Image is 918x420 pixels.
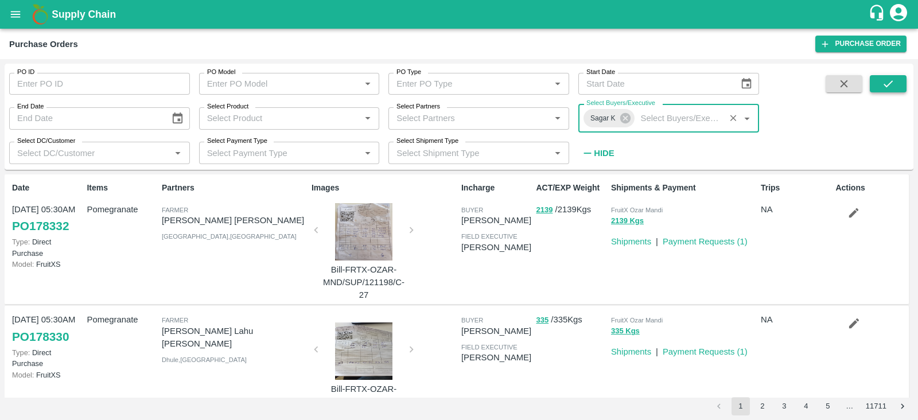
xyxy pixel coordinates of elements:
[775,397,793,415] button: Go to page 3
[584,112,623,125] span: Sagar K
[170,146,185,161] button: Open
[17,137,75,146] label: Select DC/Customer
[12,182,82,194] p: Date
[9,37,78,52] div: Purchase Orders
[12,326,69,347] a: PO178330
[819,397,837,415] button: Go to page 5
[12,216,69,236] a: PO178332
[761,182,831,194] p: Trips
[321,263,407,302] p: Bill-FRTX-OZAR-MND/SUP/121198/C-27
[586,99,655,108] label: Select Buyers/Executive
[312,182,457,194] p: Images
[736,73,757,95] button: Choose date
[12,236,82,258] p: Direct Purchase
[203,145,343,160] input: Select Payment Type
[9,107,162,129] input: End Date
[12,313,82,326] p: [DATE] 05:30AM
[392,145,532,160] input: Select Shipment Type
[584,109,635,127] div: Sagar K
[611,237,651,246] a: Shipments
[392,76,547,91] input: Enter PO Type
[835,182,905,194] p: Actions
[708,397,913,415] nav: pagination navigation
[550,146,565,161] button: Open
[461,344,518,351] span: field executive
[536,204,553,217] button: 2139
[611,182,756,194] p: Shipments & Payment
[761,203,831,216] p: NA
[2,1,29,28] button: open drawer
[461,214,531,227] p: [PERSON_NAME]
[87,203,157,216] p: Pomegranate
[651,341,658,358] div: |
[207,137,267,146] label: Select Payment Type
[611,317,663,324] span: FruitX Ozar Mandi
[162,356,247,363] span: Dhule , [GEOGRAPHIC_DATA]
[797,397,815,415] button: Go to page 4
[578,73,731,95] input: Start Date
[461,207,483,213] span: buyer
[636,111,722,126] input: Select Buyers/Executive
[578,143,617,163] button: Hide
[611,215,644,228] button: 2139 Kgs
[52,9,116,20] b: Supply Chain
[461,241,531,254] p: [PERSON_NAME]
[536,203,606,216] p: / 2139 Kgs
[815,36,907,52] a: Purchase Order
[893,397,912,415] button: Go to next page
[17,102,44,111] label: End Date
[392,111,547,126] input: Select Partners
[166,107,188,129] button: Choose date
[594,149,614,158] strong: Hide
[162,233,297,240] span: [GEOGRAPHIC_DATA] , [GEOGRAPHIC_DATA]
[550,76,565,91] button: Open
[13,145,168,160] input: Select DC/Customer
[753,397,772,415] button: Go to page 2
[726,111,741,126] button: Clear
[162,214,307,227] p: [PERSON_NAME] [PERSON_NAME]
[162,317,188,324] span: Farmer
[663,347,748,356] a: Payment Requests (1)
[536,314,549,327] button: 335
[396,137,458,146] label: Select Shipment Type
[550,111,565,126] button: Open
[862,397,890,415] button: Go to page 11711
[651,231,658,248] div: |
[207,68,236,77] label: PO Model
[396,68,421,77] label: PO Type
[12,348,30,357] span: Type:
[203,111,357,126] input: Select Product
[203,76,357,91] input: Enter PO Model
[162,207,188,213] span: Farmer
[12,347,82,369] p: Direct Purchase
[461,317,483,324] span: buyer
[360,111,375,126] button: Open
[868,4,888,25] div: customer-support
[12,203,82,216] p: [DATE] 05:30AM
[841,401,859,412] div: …
[87,313,157,326] p: Pomegranate
[461,351,531,364] p: [PERSON_NAME]
[732,397,750,415] button: page 1
[461,233,518,240] span: field executive
[12,238,30,246] span: Type:
[761,313,831,326] p: NA
[162,182,307,194] p: Partners
[12,260,34,269] span: Model:
[52,6,868,22] a: Supply Chain
[12,370,82,380] p: FruitXS
[611,207,663,213] span: FruitX Ozar Mandi
[586,68,615,77] label: Start Date
[207,102,248,111] label: Select Product
[740,111,754,126] button: Open
[611,325,640,338] button: 335 Kgs
[536,182,606,194] p: ACT/EXP Weight
[888,2,909,26] div: account of current user
[87,182,157,194] p: Items
[29,3,52,26] img: logo
[663,237,748,246] a: Payment Requests (1)
[396,102,440,111] label: Select Partners
[536,313,606,326] p: / 335 Kgs
[360,76,375,91] button: Open
[611,347,651,356] a: Shipments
